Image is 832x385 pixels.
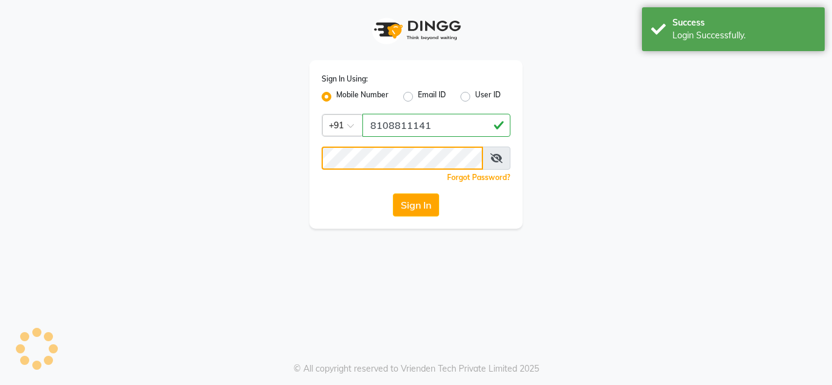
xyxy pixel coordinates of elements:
input: Username [362,114,510,137]
img: logo1.svg [367,12,465,48]
button: Sign In [393,193,439,217]
label: Email ID [418,89,446,104]
div: Login Successfully. [672,29,816,42]
label: Mobile Number [336,89,389,104]
input: Username [322,147,483,170]
label: User ID [475,89,501,104]
label: Sign In Using: [322,74,368,85]
a: Forgot Password? [447,173,510,182]
div: Success [672,16,816,29]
